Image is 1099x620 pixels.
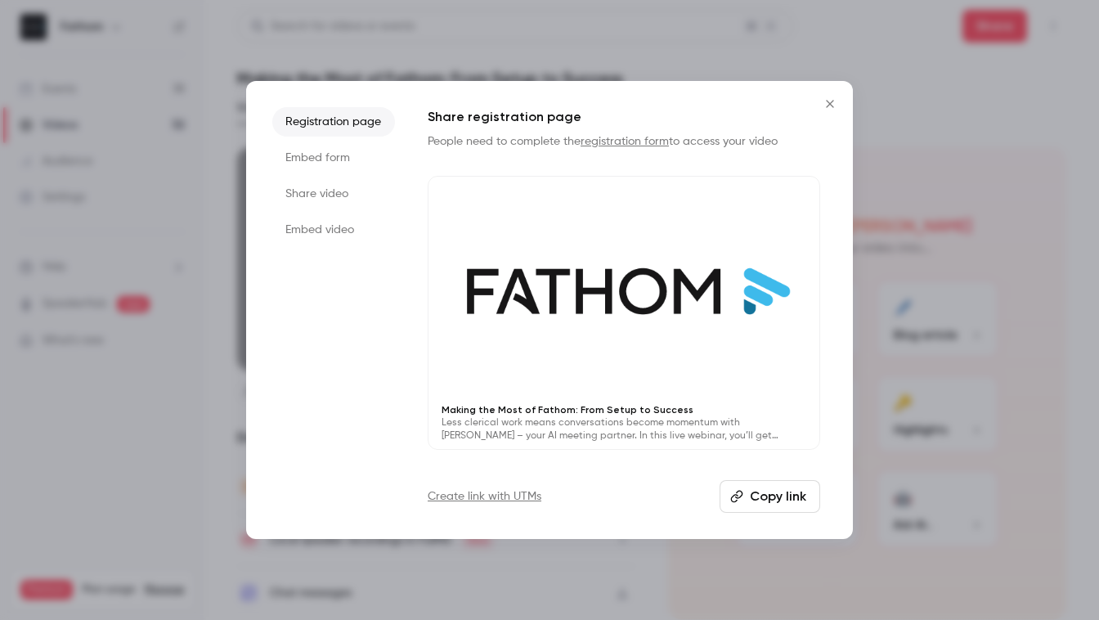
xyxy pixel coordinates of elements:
a: Create link with UTMs [428,488,541,505]
button: Close [814,88,846,120]
h1: Share registration page [428,107,820,127]
li: Embed video [272,215,395,245]
p: Making the Most of Fathom: From Setup to Success [442,403,806,416]
li: Share video [272,179,395,209]
a: registration form [581,136,669,147]
a: Making the Most of Fathom: From Setup to SuccessLess clerical work means conversations become mom... [428,176,820,450]
li: Registration page [272,107,395,137]
li: Embed form [272,143,395,173]
p: People need to complete the to access your video [428,133,820,150]
p: Less clerical work means conversations become momentum with [PERSON_NAME] – your AI meeting partn... [442,416,806,443]
button: Copy link [720,480,820,513]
